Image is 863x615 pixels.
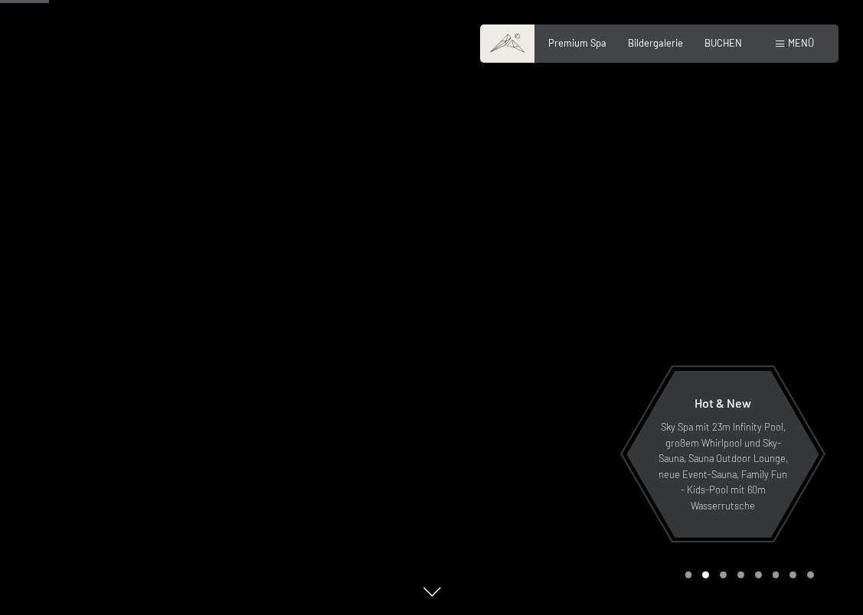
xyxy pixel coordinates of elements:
span: Menü [788,37,814,49]
div: Carousel Page 8 [807,571,814,578]
div: Carousel Page 7 [789,571,796,578]
div: Carousel Page 3 [720,571,727,578]
p: Sky Spa mit 23m Infinity Pool, großem Whirlpool und Sky-Sauna, Sauna Outdoor Lounge, neue Event-S... [656,419,789,513]
div: Carousel Pagination [680,571,814,578]
div: Carousel Page 4 [737,571,744,578]
a: Bildergalerie [628,37,683,49]
div: Carousel Page 1 [685,571,692,578]
div: Carousel Page 2 (Current Slide) [702,571,709,578]
span: Hot & New [695,395,751,410]
a: Premium Spa [548,37,606,49]
div: Carousel Page 5 [755,571,762,578]
div: Carousel Page 6 [773,571,780,578]
a: BUCHEN [704,37,742,49]
a: Hot & New Sky Spa mit 23m Infinity Pool, großem Whirlpool und Sky-Sauna, Sauna Outdoor Lounge, ne... [626,370,820,539]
